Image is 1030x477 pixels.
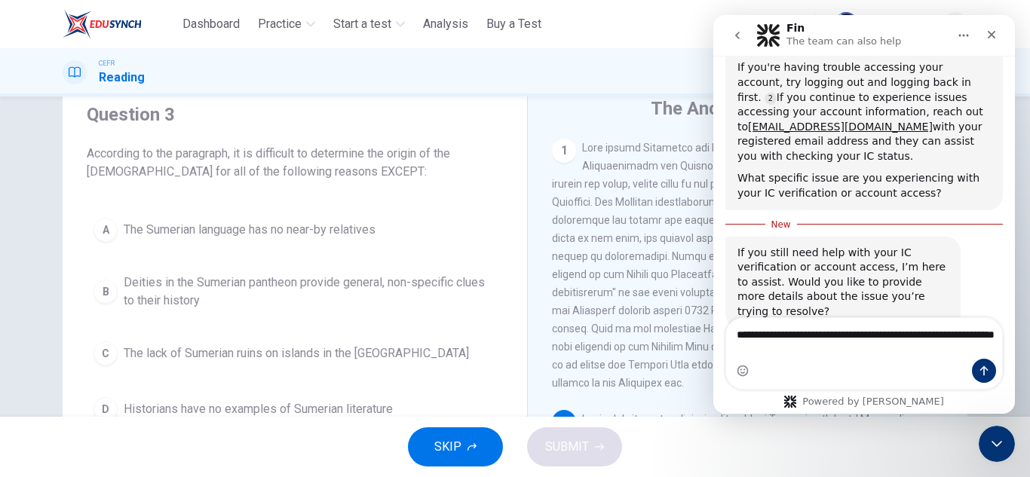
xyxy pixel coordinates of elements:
h4: Question 3 [87,102,503,127]
a: Source reference 9715847: [51,78,63,90]
button: CThe lack of Sumerian ruins on islands in the [GEOGRAPHIC_DATA] [87,335,503,372]
div: If you still need help with your IC verification or account access, I’m here to assist. Would you... [12,222,247,313]
iframe: Intercom live chat [713,15,1015,414]
span: The Sumerian language has no near-by relatives [124,221,376,239]
button: SKIP [408,427,503,466]
span: Dashboard [182,15,240,33]
button: Start a test [327,11,411,38]
h1: Reading [99,69,145,87]
span: The lack of Sumerian ruins on islands in the [GEOGRAPHIC_DATA] [124,344,469,362]
div: If you still need help with your IC verification or account access, I’m here to assist. Would you... [24,231,235,304]
div: Fin says… [12,222,290,347]
span: Historians have no examples of Sumerian literature [124,400,393,418]
span: Deities in the Sumerian pantheon provide general, non-specific clues to their history [124,274,496,310]
div: C [93,341,118,365]
textarea: Message… [13,303,289,344]
button: Send a message… [259,344,283,368]
span: Start a test [333,15,391,33]
button: Dashboard [176,11,246,38]
button: Emoji picker [23,350,35,362]
span: SKIP [434,436,461,457]
span: Analysis [423,15,468,33]
button: Analysis [417,11,474,38]
span: CEFR [99,58,115,69]
span: According to the paragraph, it is difficult to determine the origin of the [DEMOGRAPHIC_DATA] for... [87,145,503,181]
iframe: Intercom live chat [979,426,1015,462]
div: 1 [552,139,576,163]
a: [EMAIL_ADDRESS][DOMAIN_NAME] [35,105,219,118]
div: If you're having trouble accessing your account, try logging out and logging back in first. If yo... [24,45,277,148]
button: BDeities in the Sumerian pantheon provide general, non-specific clues to their history [87,267,503,316]
button: Practice [252,11,321,38]
div: B [93,280,118,304]
button: AThe Sumerian language has no near-by relatives [87,211,503,249]
span: Buy a Test [486,15,541,33]
div: New messages divider [12,209,290,209]
div: D [93,397,118,421]
h4: The Ancient Sumerians [651,96,841,121]
button: DHistorians have no examples of Sumerian literature [87,390,503,428]
div: 2 [552,410,576,434]
a: ELTC logo [63,9,176,39]
img: Profile picture [834,12,858,36]
button: Buy a Test [480,11,547,38]
div: A [93,218,118,242]
img: ELTC logo [63,9,142,39]
div: What specific issue are you experiencing with your IC verification or account access? [24,156,277,185]
span: Practice [258,15,302,33]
